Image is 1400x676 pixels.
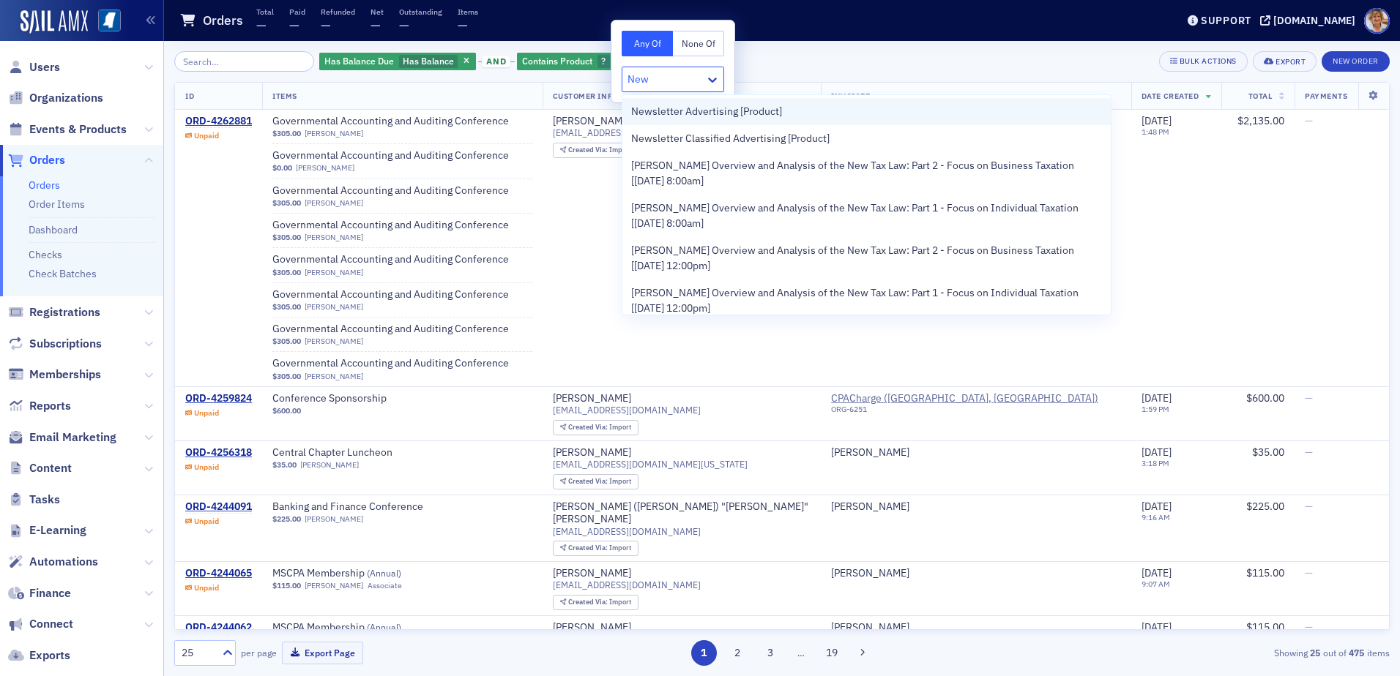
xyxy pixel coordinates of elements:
p: Refunded [321,7,355,17]
span: [DATE] [1142,391,1172,405]
a: Governmental Accounting and Auditing Conference [272,357,509,370]
span: — [1305,500,1313,513]
a: Governmental Accounting and Auditing Conference [272,219,509,232]
span: Automations [29,554,98,570]
button: 1 [691,640,717,666]
div: Created Via: Import [553,474,638,489]
span: $305.00 [272,372,301,381]
button: and [478,56,515,67]
span: [DATE] [1142,114,1172,127]
span: and [482,56,510,67]
div: Import [568,146,631,154]
a: Governmental Accounting and Auditing Conference [272,184,509,198]
a: ORD-4259824 [185,392,252,405]
a: ORD-4244062 [185,621,252,634]
span: $35.00 [272,460,297,470]
a: Check Batches [29,267,97,280]
div: [PERSON_NAME] ([PERSON_NAME]) "[PERSON_NAME]" [PERSON_NAME] [553,500,811,526]
span: — [289,17,299,34]
span: — [1305,391,1313,405]
img: SailAMX [98,10,121,32]
a: Checks [29,248,62,261]
div: Unpaid [194,462,219,472]
div: Unpaid [194,131,219,140]
a: [PERSON_NAME] [831,500,909,514]
span: Governmental Accounting and Auditing Conference [272,115,509,128]
span: — [1305,566,1313,579]
a: [PERSON_NAME] [553,567,631,580]
span: Total [1248,91,1273,101]
span: Has Balance [403,55,454,67]
button: None Of [673,31,724,56]
span: Tasks [29,492,60,508]
p: Paid [289,7,305,17]
a: ORD-4244065 [185,567,252,580]
button: New Order [1322,51,1390,72]
span: Orders [29,152,65,168]
a: Governmental Accounting and Auditing Conference [272,288,509,301]
button: 19 [819,640,845,666]
a: Governmental Accounting and Auditing Conference [272,323,509,336]
span: Reports [29,398,71,414]
a: Subscriptions [8,336,102,352]
span: [PERSON_NAME] Overview and Analysis of the New Tax Law: Part 1 - Focus on Individual Taxation [[D... [631,285,1102,316]
span: Newsletter Advertising [Product] [631,104,782,119]
span: Connect [29,616,73,632]
div: Associate [368,581,402,590]
span: Emily Newton [831,621,1121,634]
button: 2 [724,640,750,666]
span: … [791,646,811,659]
a: [PERSON_NAME] [831,567,909,580]
div: ORD-4262881 [185,115,252,128]
span: $305.00 [272,198,301,208]
a: Registrations [8,304,100,320]
span: $35.00 [1252,446,1284,459]
div: Created Via: Import [553,420,638,435]
span: [PERSON_NAME] Overview and Analysis of the New Tax Law: Part 2 - Focus on Business Taxation [[DAT... [631,158,1102,189]
span: Organizations [29,90,103,106]
span: — [1305,114,1313,127]
span: Exports [29,647,70,664]
span: Customer Info [553,91,618,101]
a: [PERSON_NAME] [305,514,363,524]
a: Organizations [8,90,103,106]
span: — [321,17,331,34]
span: $305.00 [272,233,301,242]
span: Invoicee [831,91,870,101]
div: Showing out of items [995,646,1390,659]
span: Emily Newton [831,567,1121,580]
span: — [1305,620,1313,634]
a: MSCPA Membership (Annual) [272,567,457,580]
a: [PERSON_NAME] [305,268,363,277]
p: Total [256,7,274,17]
a: Memberships [8,367,101,383]
span: Events & Products [29,121,127,138]
strong: 475 [1347,646,1367,659]
button: [DOMAIN_NAME] [1260,15,1360,26]
a: Banking and Finance Conference [272,500,457,514]
span: $305.00 [272,268,301,277]
a: [PERSON_NAME] [305,233,363,242]
div: ORD-4256318 [185,446,252,459]
span: Central Chapter Luncheon [272,446,457,459]
div: Import [568,544,631,552]
label: per page [241,646,277,659]
a: [PERSON_NAME] [553,392,631,405]
a: E-Learning [8,522,86,538]
span: CPACharge (Austin, TX) [831,392,1121,420]
span: Newsletter Classified Advertising [Product] [631,131,830,146]
div: Created Via: Import [553,143,638,158]
span: MSCPA Membership [272,567,457,580]
a: ORD-4244091 [185,500,252,514]
span: Bill Felder [831,500,1121,514]
img: SailAMX [21,10,88,34]
span: — [458,17,468,34]
span: Created Via : [568,597,609,606]
div: [PERSON_NAME] [553,115,631,128]
span: Registrations [29,304,100,320]
time: 1:59 PM [1142,404,1169,414]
